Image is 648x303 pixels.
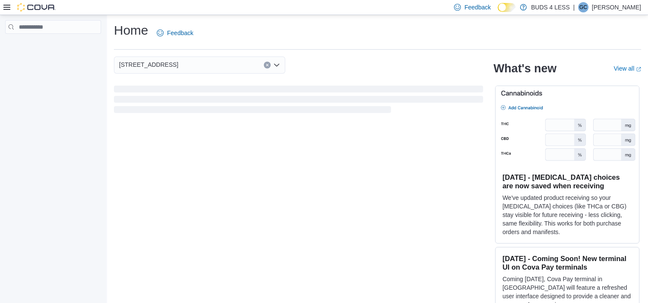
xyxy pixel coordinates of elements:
span: Loading [114,87,483,115]
p: [PERSON_NAME] [592,2,641,12]
h3: [DATE] - [MEDICAL_DATA] choices are now saved when receiving [502,173,632,190]
p: BUDS 4 LESS [531,2,570,12]
h3: [DATE] - Coming Soon! New terminal UI on Cova Pay terminals [502,254,632,271]
span: Feedback [167,29,193,37]
div: Gavin Crump [578,2,588,12]
a: View allExternal link [614,65,641,72]
button: Clear input [264,62,271,68]
p: We've updated product receiving so your [MEDICAL_DATA] choices (like THCa or CBG) stay visible fo... [502,193,632,236]
span: Feedback [464,3,490,12]
a: Feedback [153,24,197,42]
nav: Complex example [5,36,101,56]
img: Cova [17,3,56,12]
svg: External link [636,67,641,72]
h2: What's new [493,62,556,75]
p: | [573,2,575,12]
span: GC [579,2,587,12]
span: [STREET_ADDRESS] [119,59,178,70]
h1: Home [114,22,148,39]
input: Dark Mode [498,3,516,12]
button: Open list of options [273,62,280,68]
